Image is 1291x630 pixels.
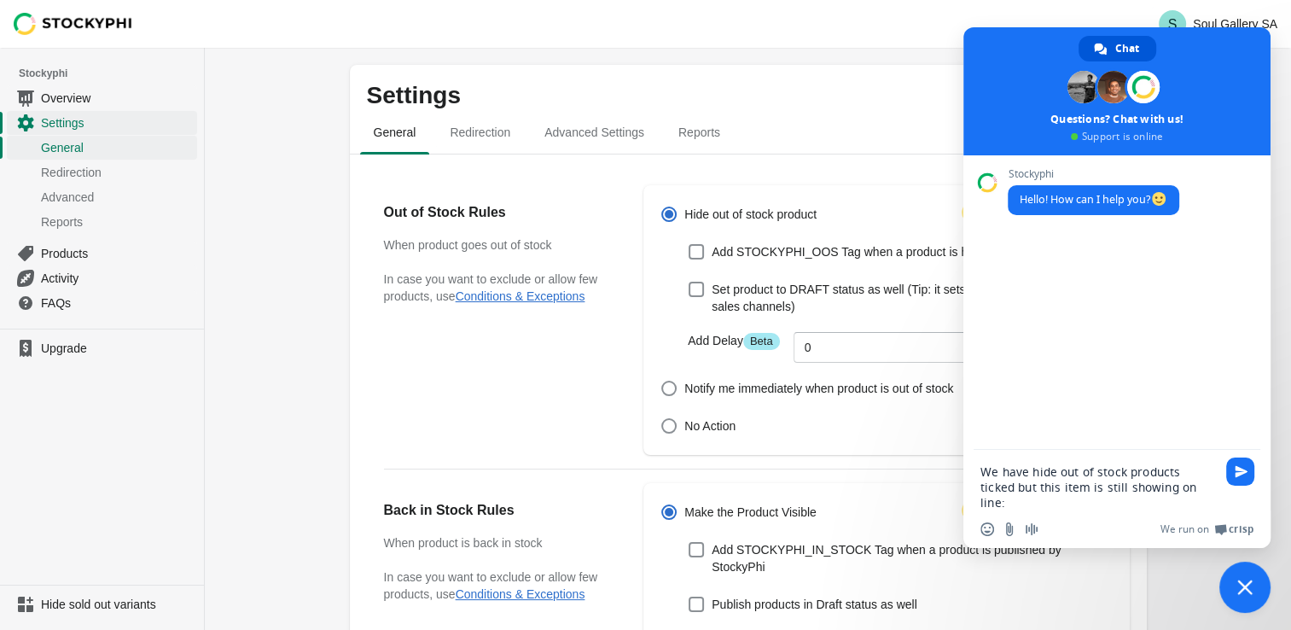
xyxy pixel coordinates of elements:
span: Hello! How can I help you? [1020,192,1167,207]
span: Advanced [41,189,194,206]
button: Conditions & Exceptions [456,587,585,601]
span: Publish products in Draft status as well [712,596,916,613]
a: Advanced [7,184,197,209]
textarea: Compose your message... [980,464,1216,510]
span: Crisp [1229,522,1253,536]
span: Redirection [41,164,194,181]
span: Advanced Settings [531,117,658,148]
a: FAQs [7,290,197,315]
p: In case you want to exclude or allow few products, use [384,271,610,305]
a: Upgrade [7,336,197,360]
span: Beta [743,333,780,350]
span: Reports [41,213,194,230]
a: Overview [7,85,197,110]
a: Redirection [7,160,197,184]
span: Conditions & Exceptions [962,202,1113,223]
p: In case you want to exclude or allow few products, use [384,569,610,603]
text: S [1168,17,1178,32]
a: General [7,135,197,160]
span: Audio message [1025,522,1038,536]
span: Notify me immediately when product is out of stock [684,380,953,397]
a: We run onCrisp [1160,522,1253,536]
span: Settings [41,114,194,131]
span: Stockyphi [1008,168,1179,180]
a: Settings [7,110,197,135]
span: Upgrade [41,340,194,357]
span: Chat [1115,36,1139,61]
span: Conditions & Exceptions [962,500,1113,521]
button: general [357,110,433,155]
span: Hide out of stock product [684,206,817,223]
a: Reports [7,209,197,234]
div: Close chat [1219,562,1271,613]
h2: Out of Stock Rules [384,202,610,223]
button: Avatar with initials SSoul Gallery SA [1152,7,1284,41]
span: Hide sold out variants [41,596,194,613]
p: Settings [367,82,1039,109]
span: Avatar with initials S [1159,10,1186,38]
h3: When product is back in stock [384,534,610,551]
span: Activity [41,270,194,287]
button: redirection [433,110,527,155]
span: Products [41,245,194,262]
span: No Action [684,417,736,435]
label: Add Delay [688,332,779,350]
h2: Back in Stock Rules [384,500,610,521]
span: Overview [41,90,194,107]
span: General [360,117,430,148]
span: General [41,139,194,156]
button: Advanced settings [527,110,661,155]
img: Stockyphi [14,13,133,35]
span: Redirection [436,117,524,148]
span: Send [1226,458,1254,486]
span: Stockyphi [19,65,204,82]
span: We run on [1160,522,1209,536]
span: FAQs [41,295,194,312]
span: Set product to DRAFT status as well (Tip: it sets products to draft in all sales channels) [712,281,1112,315]
h3: When product goes out of stock [384,236,610,254]
div: Chat [1079,36,1156,61]
a: Products [7,241,197,265]
span: Send a file [1003,522,1016,536]
a: Hide sold out variants [7,592,197,616]
a: Activity [7,265,197,290]
button: reports [661,110,737,155]
span: Make the Product Visible [684,504,817,521]
span: Add STOCKYPHI_IN_STOCK Tag when a product is published by StockyPhi [712,541,1112,575]
span: Add STOCKYPHI_OOS Tag when a product is hidden by StockyPhi [712,243,1069,260]
p: Soul Gallery SA [1193,17,1277,31]
span: Insert an emoji [980,522,994,536]
button: Conditions & Exceptions [456,289,585,303]
span: Reports [665,117,734,148]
